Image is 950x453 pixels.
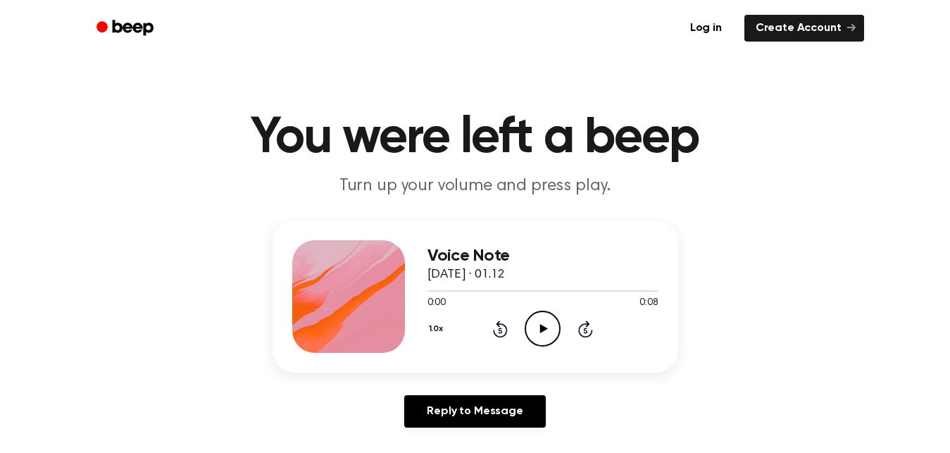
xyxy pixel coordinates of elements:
[744,15,864,42] a: Create Account
[404,395,545,428] a: Reply to Message
[676,12,736,44] a: Log in
[427,296,446,311] span: 0:00
[427,247,658,266] h3: Voice Note
[427,317,449,341] button: 1.0x
[87,15,166,42] a: Beep
[427,268,505,281] span: [DATE] · 01.12
[115,113,836,163] h1: You were left a beep
[205,175,746,198] p: Turn up your volume and press play.
[639,296,658,311] span: 0:08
